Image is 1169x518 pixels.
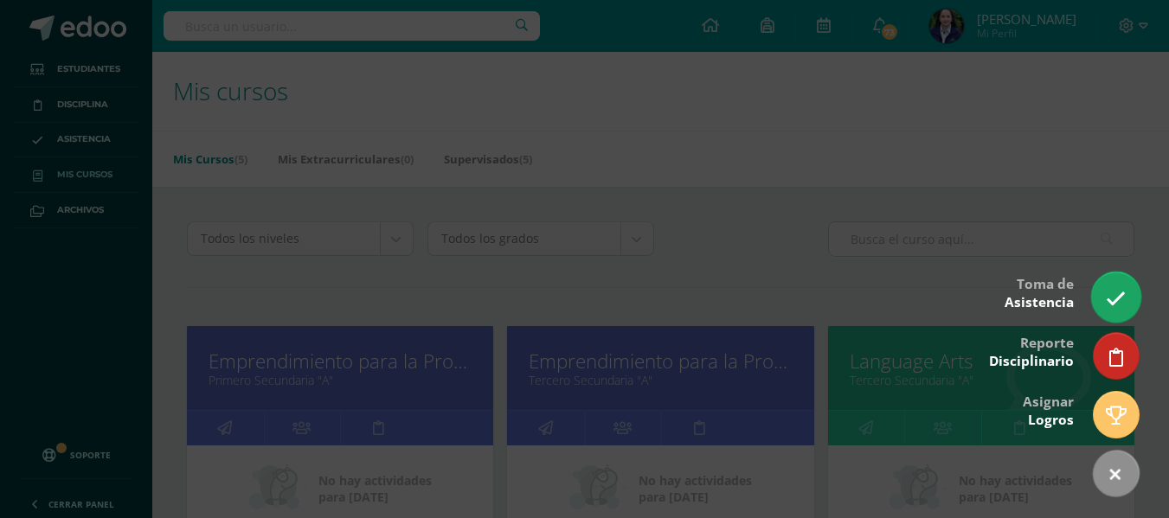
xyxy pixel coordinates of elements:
[1005,293,1074,311] span: Asistencia
[989,323,1074,379] div: Reporte
[989,352,1074,370] span: Disciplinario
[1023,381,1074,438] div: Asignar
[1028,411,1074,429] span: Logros
[1005,264,1074,320] div: Toma de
